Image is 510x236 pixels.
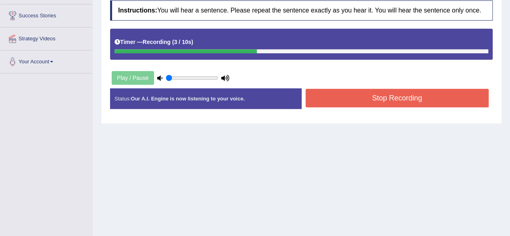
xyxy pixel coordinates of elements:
h4: You will hear a sentence. Please repeat the sentence exactly as you hear it. You will hear the se... [110,0,493,21]
a: Strategy Videos [0,27,92,48]
h5: Timer — [114,39,193,45]
strong: Our A.I. Engine is now listening to your voice. [131,96,245,102]
a: Your Account [0,50,92,71]
b: 3 / 10s [174,39,192,45]
b: ( [172,39,174,45]
b: Instructions: [118,7,157,14]
b: Recording [143,39,171,45]
button: Stop Recording [306,89,489,107]
b: ) [191,39,193,45]
a: Success Stories [0,4,92,25]
div: Status: [110,88,302,109]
